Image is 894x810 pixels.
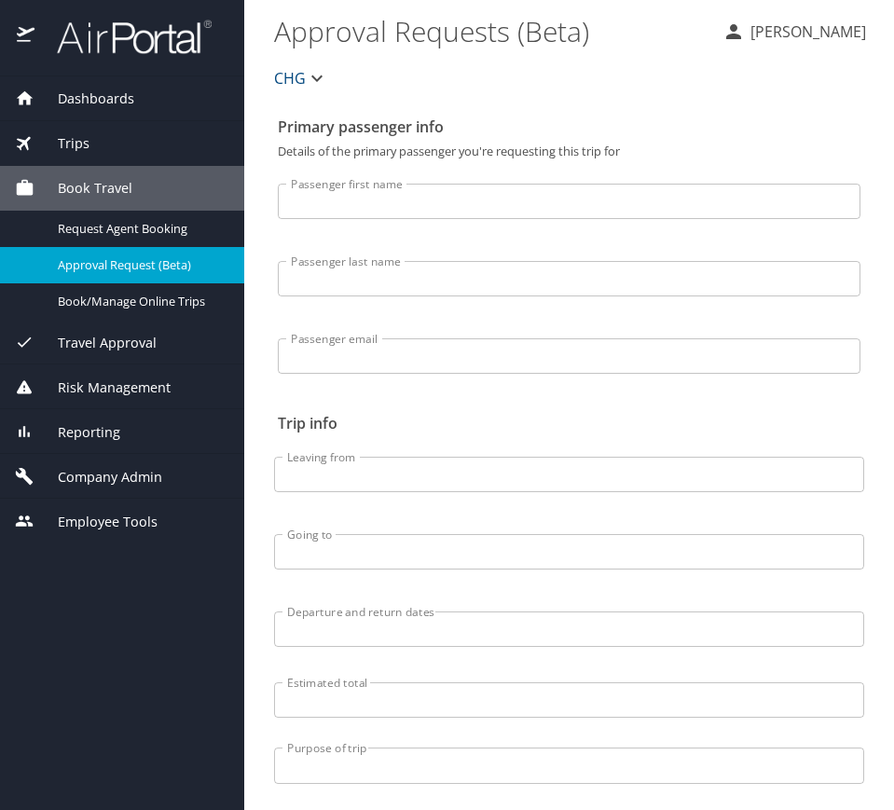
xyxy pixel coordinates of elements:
span: Approval Request (Beta) [58,256,222,274]
p: Details of the primary passenger you're requesting this trip for [278,145,860,158]
span: Travel Approval [34,333,157,353]
span: Book Travel [34,178,132,199]
h1: Approval Requests (Beta) [274,2,708,60]
span: Dashboards [34,89,134,109]
p: [PERSON_NAME] [745,21,866,43]
span: Company Admin [34,467,162,487]
span: Trips [34,133,89,154]
span: Reporting [34,422,120,443]
img: icon-airportal.png [17,19,36,55]
span: CHG [274,65,306,91]
span: Employee Tools [34,512,158,532]
span: Book/Manage Online Trips [58,293,222,310]
button: CHG [267,60,336,97]
h2: Trip info [278,408,860,438]
span: Request Agent Booking [58,220,222,238]
button: [PERSON_NAME] [715,15,873,48]
h2: Primary passenger info [278,112,860,142]
span: Risk Management [34,378,171,398]
img: airportal-logo.png [36,19,212,55]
